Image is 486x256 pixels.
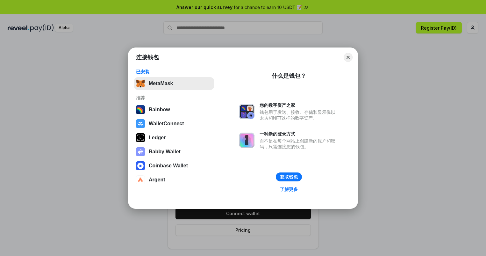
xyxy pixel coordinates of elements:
button: Argent [134,173,214,186]
img: svg+xml,%3Csvg%20width%3D%22120%22%20height%3D%22120%22%20viewBox%3D%220%200%20120%20120%22%20fil... [136,105,145,114]
div: 您的数字资产之家 [260,102,339,108]
img: svg+xml,%3Csvg%20fill%3D%22none%22%20height%3D%2233%22%20viewBox%3D%220%200%2035%2033%22%20width%... [136,79,145,88]
div: WalletConnect [149,121,184,127]
div: 一种新的登录方式 [260,131,339,137]
button: 获取钱包 [276,172,302,181]
img: svg+xml,%3Csvg%20xmlns%3D%22http%3A%2F%2Fwww.w3.org%2F2000%2Fsvg%22%20width%3D%2228%22%20height%3... [136,133,145,142]
button: Ledger [134,131,214,144]
button: MetaMask [134,77,214,90]
div: 推荐 [136,95,212,101]
button: Coinbase Wallet [134,159,214,172]
button: Rainbow [134,103,214,116]
div: MetaMask [149,81,173,86]
div: 了解更多 [280,187,298,192]
div: Coinbase Wallet [149,163,188,169]
h1: 连接钱包 [136,54,159,61]
div: 获取钱包 [280,174,298,180]
div: 已安装 [136,69,212,75]
button: Rabby Wallet [134,145,214,158]
img: svg+xml,%3Csvg%20xmlns%3D%22http%3A%2F%2Fwww.w3.org%2F2000%2Fsvg%22%20fill%3D%22none%22%20viewBox... [239,133,254,148]
div: Rabby Wallet [149,149,181,155]
div: Ledger [149,135,166,141]
div: Rainbow [149,107,170,113]
a: 了解更多 [276,185,302,194]
img: svg+xml,%3Csvg%20xmlns%3D%22http%3A%2F%2Fwww.w3.org%2F2000%2Fsvg%22%20fill%3D%22none%22%20viewBox... [136,147,145,156]
img: svg+xml,%3Csvg%20width%3D%2228%22%20height%3D%2228%22%20viewBox%3D%220%200%2028%2028%22%20fill%3D... [136,161,145,170]
div: 什么是钱包？ [272,72,306,80]
div: Argent [149,177,165,183]
button: WalletConnect [134,117,214,130]
div: 钱包用于发送、接收、存储和显示像以太坊和NFT这样的数字资产。 [260,109,339,121]
img: svg+xml,%3Csvg%20width%3D%2228%22%20height%3D%2228%22%20viewBox%3D%220%200%2028%2028%22%20fill%3D... [136,119,145,128]
img: svg+xml,%3Csvg%20xmlns%3D%22http%3A%2F%2Fwww.w3.org%2F2000%2Fsvg%22%20fill%3D%22none%22%20viewBox... [239,104,254,119]
img: svg+xml,%3Csvg%20width%3D%2228%22%20height%3D%2228%22%20viewBox%3D%220%200%2028%2028%22%20fill%3D... [136,175,145,184]
div: 而不是在每个网站上创建新的账户和密码，只需连接您的钱包。 [260,138,339,150]
button: Close [344,53,353,62]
